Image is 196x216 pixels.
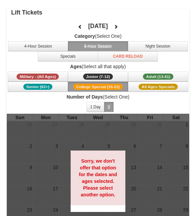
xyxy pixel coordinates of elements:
[23,84,52,90] span: Senior (62+)
[128,82,188,92] button: All Ages Specials
[139,84,178,90] span: All Ages Specials
[11,9,189,16] h4: Lift Tickets
[8,41,68,51] button: 4-Hour Session
[7,93,189,100] label: (Select One)
[143,74,173,80] span: Adult (13-61)
[88,23,108,29] h4: [DATE]
[70,64,82,69] strong: Ages
[128,72,188,82] button: Adult (13-61)
[87,102,104,112] button: 1 Day
[128,41,188,51] button: Night Session
[68,82,128,92] button: College Special (18-22)
[83,74,113,80] span: Junior (7-12)
[7,63,189,70] label: (Select all that apply)
[104,102,114,112] button: 2
[68,72,128,82] button: Junior (7-12)
[67,94,103,100] strong: Number of Days
[7,33,189,39] label: (Select One)
[68,41,128,51] button: 8-Hour Session
[38,51,98,61] button: Specials
[74,33,95,39] strong: Category
[73,84,123,90] span: College Special (18-22)
[98,51,158,61] button: Card Reload
[79,158,117,197] strong: Sorry, we don't offer that option for the dates and ages selected. Please select another option.
[17,74,59,80] span: Military - (All Ages)
[8,72,68,82] button: Military - (All Ages)
[8,82,68,92] button: Senior (62+)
